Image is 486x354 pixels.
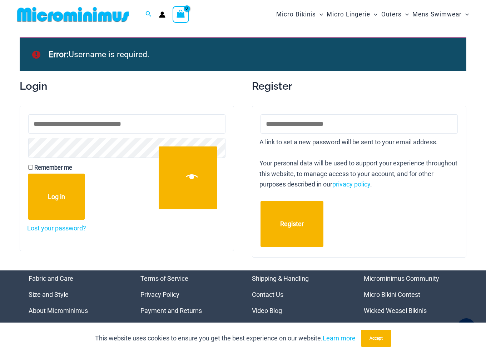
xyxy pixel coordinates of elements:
a: Payment and Returns [140,307,202,314]
nav: Site Navigation [273,3,472,26]
span: Menu Toggle [462,5,469,24]
a: Account icon link [159,11,165,18]
a: Fabric and Care [29,275,73,282]
p: A link to set a new password will be sent to your email address. [259,137,459,148]
span: Menu Toggle [402,5,409,24]
nav: Menu [140,270,234,319]
p: Your personal data will be used to support your experience throughout this website, to manage acc... [259,158,459,190]
aside: Footer Widget 4 [364,270,458,319]
span: Outers [381,5,402,24]
a: OutersMenu ToggleMenu Toggle [380,4,411,25]
aside: Footer Widget 2 [140,270,234,319]
a: Search icon link [145,10,152,19]
a: About Microminimus [29,307,88,314]
button: Accept [361,330,391,347]
a: Shipping & Handling [252,275,309,282]
a: Wicked Weasel Bikinis [364,307,427,314]
h2: Register [252,79,466,93]
input: Remember me [28,165,33,170]
a: Micro Bikini Contest [364,291,420,298]
aside: Footer Widget 3 [252,270,346,319]
span: Menu Toggle [370,5,377,24]
nav: Menu [364,270,458,319]
nav: Menu [252,270,346,319]
a: privacy policy [332,180,370,188]
a: View Shopping Cart, empty [173,6,189,23]
strong: Error: [49,50,69,59]
button: Log in [28,174,85,219]
a: Micro LingerieMenu ToggleMenu Toggle [325,4,379,25]
a: Lost your password? [27,224,86,232]
h2: Login [20,79,234,93]
li: Username is required. [49,46,450,63]
a: Privacy Policy [140,291,179,298]
span: Micro Bikinis [276,5,316,24]
button: Show password [159,146,217,209]
span: Micro Lingerie [327,5,370,24]
aside: Footer Widget 1 [29,270,123,319]
button: Register [261,201,323,247]
span: Menu Toggle [316,5,323,24]
img: MM SHOP LOGO FLAT [14,6,132,23]
a: Mens SwimwearMenu ToggleMenu Toggle [411,4,471,25]
a: Video Blog [252,307,282,314]
p: This website uses cookies to ensure you get the best experience on our website. [95,333,356,344]
span: Mens Swimwear [412,5,462,24]
nav: Menu [29,270,123,319]
a: Microminimus Community [364,275,439,282]
a: Size and Style [29,291,69,298]
a: Contact Us [252,291,283,298]
a: Learn more [323,334,356,342]
a: Terms of Service [140,275,188,282]
span: Remember me [34,164,72,171]
a: Micro BikinisMenu ToggleMenu Toggle [274,4,325,25]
